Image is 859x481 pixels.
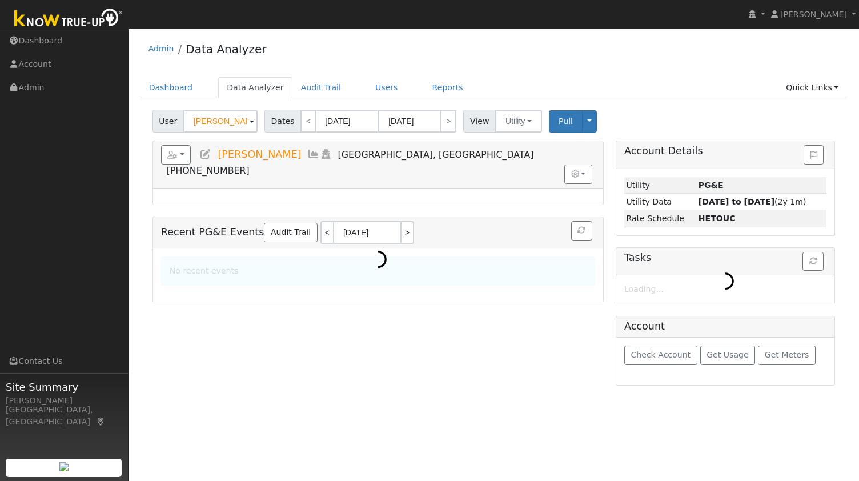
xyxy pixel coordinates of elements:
a: Data Analyzer [186,42,266,56]
span: View [463,110,496,133]
img: Know True-Up [9,6,129,32]
button: Get Usage [700,346,756,365]
a: Audit Trail [264,223,317,242]
a: Admin [148,44,174,53]
a: > [402,221,414,244]
td: Utility [624,177,696,194]
button: Get Meters [758,346,816,365]
span: [PERSON_NAME] [780,10,847,19]
a: Dashboard [141,77,202,98]
a: Quick Links [777,77,847,98]
button: Refresh [571,221,592,240]
a: Data Analyzer [218,77,292,98]
span: Pull [559,117,573,126]
a: Map [96,417,106,426]
span: Get Meters [765,350,809,359]
a: Edit User (38419) [199,149,212,160]
button: Issue History [804,145,824,165]
a: Users [367,77,407,98]
strong: R [699,214,736,223]
div: [GEOGRAPHIC_DATA], [GEOGRAPHIC_DATA] [6,404,122,428]
a: Audit Trail [292,77,350,98]
h5: Tasks [624,252,826,264]
span: Site Summary [6,379,122,395]
a: Multi-Series Graph [307,149,320,160]
div: [PERSON_NAME] [6,395,122,407]
img: retrieve [59,462,69,471]
span: [PHONE_NUMBER] [167,165,250,176]
a: Reports [424,77,472,98]
input: Select a User [183,110,258,133]
h5: Account Details [624,145,826,157]
a: < [320,221,333,244]
strong: ID: 17379351, authorized: 10/07/25 [699,181,724,190]
a: > [440,110,456,133]
span: [GEOGRAPHIC_DATA], [GEOGRAPHIC_DATA] [338,149,534,160]
strong: [DATE] to [DATE] [699,197,774,206]
a: < [300,110,316,133]
span: Dates [264,110,301,133]
a: Login As (last Never) [320,149,332,160]
span: Get Usage [707,350,748,359]
button: Refresh [802,252,824,271]
td: Rate Schedule [624,210,696,227]
h5: Recent PG&E Events [161,221,595,244]
button: Check Account [624,346,697,365]
span: Check Account [631,350,691,359]
span: (2y 1m) [699,197,806,206]
span: User [152,110,184,133]
span: [PERSON_NAME] [218,149,301,160]
h5: Account [624,320,665,332]
td: Utility Data [624,194,696,210]
button: Pull [549,110,583,133]
button: Utility [495,110,542,133]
